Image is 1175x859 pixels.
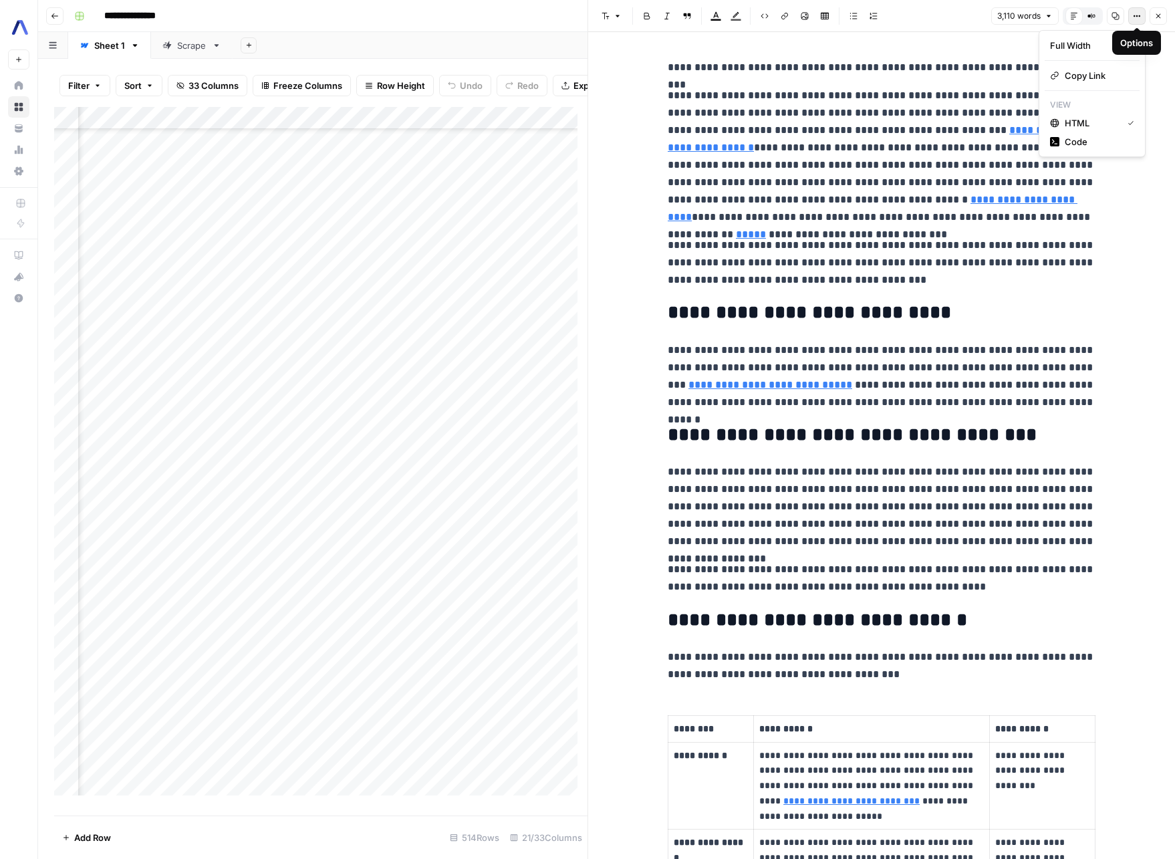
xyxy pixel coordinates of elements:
p: View [1045,96,1140,114]
div: 21/33 Columns [505,827,587,848]
span: Export CSV [573,79,621,92]
button: Filter [59,75,110,96]
button: Workspace: Assembly AI [8,11,29,44]
div: Full Width [1050,39,1112,52]
div: Options [1120,36,1153,49]
a: AirOps Academy [8,245,29,266]
span: Row Height [377,79,425,92]
span: Copy Link [1065,69,1129,82]
button: Help + Support [8,287,29,309]
span: 3,110 words [997,10,1041,22]
span: HTML [1065,116,1117,130]
span: Code [1065,135,1129,148]
span: 33 Columns [188,79,239,92]
button: Freeze Columns [253,75,351,96]
a: Sheet 1 [68,32,151,59]
button: 33 Columns [168,75,247,96]
button: 3,110 words [991,7,1059,25]
div: Sheet 1 [94,39,125,52]
a: Home [8,75,29,96]
span: Filter [68,79,90,92]
button: Redo [497,75,547,96]
span: Sort [124,79,142,92]
div: What's new? [9,267,29,287]
div: Scrape [177,39,207,52]
button: Row Height [356,75,434,96]
span: Undo [460,79,483,92]
span: Redo [517,79,539,92]
a: Scrape [151,32,233,59]
button: Export CSV [553,75,630,96]
span: Add Row [74,831,111,844]
a: Browse [8,96,29,118]
button: Add Row [54,827,119,848]
a: Usage [8,139,29,160]
a: Settings [8,160,29,182]
a: Your Data [8,118,29,139]
span: Freeze Columns [273,79,342,92]
div: 514 Rows [444,827,505,848]
button: What's new? [8,266,29,287]
img: Assembly AI Logo [8,15,32,39]
button: Undo [439,75,491,96]
button: Sort [116,75,162,96]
